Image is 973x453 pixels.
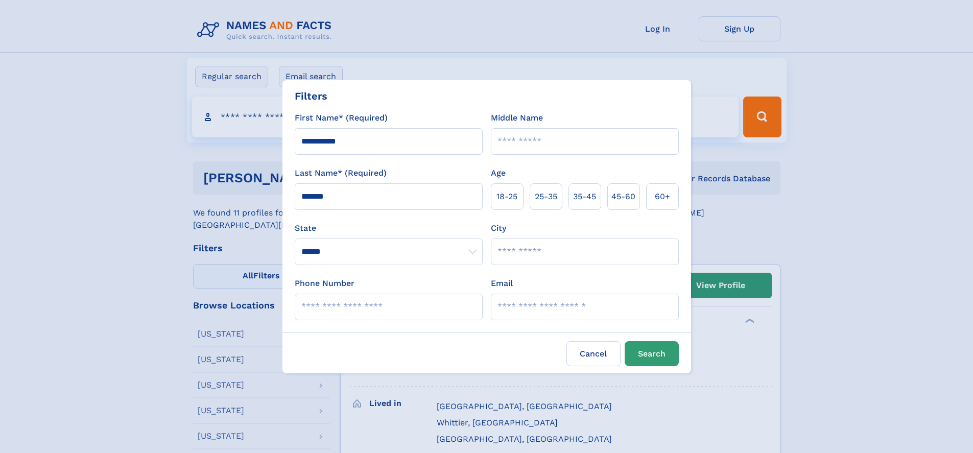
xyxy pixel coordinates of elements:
[295,277,354,290] label: Phone Number
[295,112,388,124] label: First Name* (Required)
[491,112,543,124] label: Middle Name
[535,190,557,203] span: 25‑35
[491,167,506,179] label: Age
[491,222,506,234] label: City
[295,88,327,104] div: Filters
[295,167,387,179] label: Last Name* (Required)
[496,190,517,203] span: 18‑25
[566,341,621,366] label: Cancel
[295,222,483,234] label: State
[573,190,596,203] span: 35‑45
[491,277,513,290] label: Email
[625,341,679,366] button: Search
[611,190,635,203] span: 45‑60
[655,190,670,203] span: 60+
